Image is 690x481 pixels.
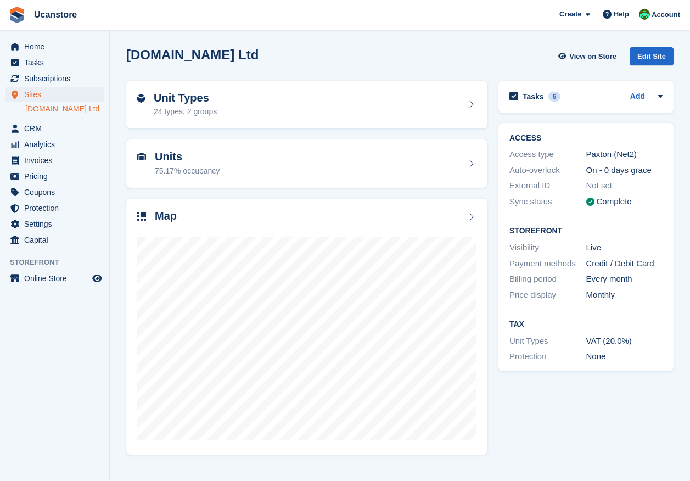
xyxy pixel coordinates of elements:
[509,242,586,254] div: Visibility
[155,165,220,177] div: 75.17% occupancy
[569,51,616,62] span: View on Store
[126,81,487,129] a: Unit Types 24 types, 2 groups
[509,134,663,143] h2: ACCESS
[24,232,90,248] span: Capital
[24,271,90,286] span: Online Store
[586,350,663,363] div: None
[5,153,104,168] a: menu
[30,5,81,24] a: Ucanstore
[5,216,104,232] a: menu
[586,273,663,286] div: Every month
[5,39,104,54] a: menu
[24,87,90,102] span: Sites
[24,216,90,232] span: Settings
[25,104,104,114] a: [DOMAIN_NAME] Ltd
[523,92,544,102] h2: Tasks
[5,271,104,286] a: menu
[10,257,109,268] span: Storefront
[9,7,25,23] img: stora-icon-8386f47178a22dfd0bd8f6a31ec36ba5ce8667c1dd55bd0f319d3a0aa187defe.svg
[630,91,645,103] a: Add
[126,47,259,62] h2: [DOMAIN_NAME] Ltd
[24,137,90,152] span: Analytics
[24,184,90,200] span: Coupons
[509,335,586,348] div: Unit Types
[639,9,650,20] img: Leanne Tythcott
[586,258,663,270] div: Credit / Debit Card
[586,164,663,177] div: On - 0 days grace
[5,87,104,102] a: menu
[559,9,581,20] span: Create
[24,121,90,136] span: CRM
[614,9,629,20] span: Help
[652,9,680,20] span: Account
[557,47,621,65] a: View on Store
[24,39,90,54] span: Home
[5,184,104,200] a: menu
[509,148,586,161] div: Access type
[5,137,104,152] a: menu
[137,212,146,221] img: map-icn-33ee37083ee616e46c38cad1a60f524a97daa1e2b2c8c0bc3eb3415660979fc1.svg
[509,227,663,236] h2: Storefront
[630,47,674,65] div: Edit Site
[597,195,632,208] div: Complete
[586,289,663,301] div: Monthly
[509,164,586,177] div: Auto-overlock
[509,195,586,208] div: Sync status
[154,106,217,118] div: 24 types, 2 groups
[5,55,104,70] a: menu
[586,180,663,192] div: Not set
[586,148,663,161] div: Paxton (Net2)
[509,289,586,301] div: Price display
[24,71,90,86] span: Subscriptions
[548,92,561,102] div: 6
[126,139,487,188] a: Units 75.17% occupancy
[155,150,220,163] h2: Units
[586,335,663,348] div: VAT (20.0%)
[24,153,90,168] span: Invoices
[509,350,586,363] div: Protection
[24,55,90,70] span: Tasks
[509,180,586,192] div: External ID
[630,47,674,70] a: Edit Site
[5,121,104,136] a: menu
[5,71,104,86] a: menu
[137,153,146,160] img: unit-icn-7be61d7bf1b0ce9d3e12c5938cc71ed9869f7b940bace4675aadf7bd6d80202e.svg
[24,169,90,184] span: Pricing
[24,200,90,216] span: Protection
[586,242,663,254] div: Live
[5,169,104,184] a: menu
[509,320,663,329] h2: Tax
[137,94,145,103] img: unit-type-icn-2b2737a686de81e16bb02015468b77c625bbabd49415b5ef34ead5e3b44a266d.svg
[5,232,104,248] a: menu
[155,210,177,222] h2: Map
[154,92,217,104] h2: Unit Types
[5,200,104,216] a: menu
[126,199,487,455] a: Map
[91,272,104,285] a: Preview store
[509,258,586,270] div: Payment methods
[509,273,586,286] div: Billing period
